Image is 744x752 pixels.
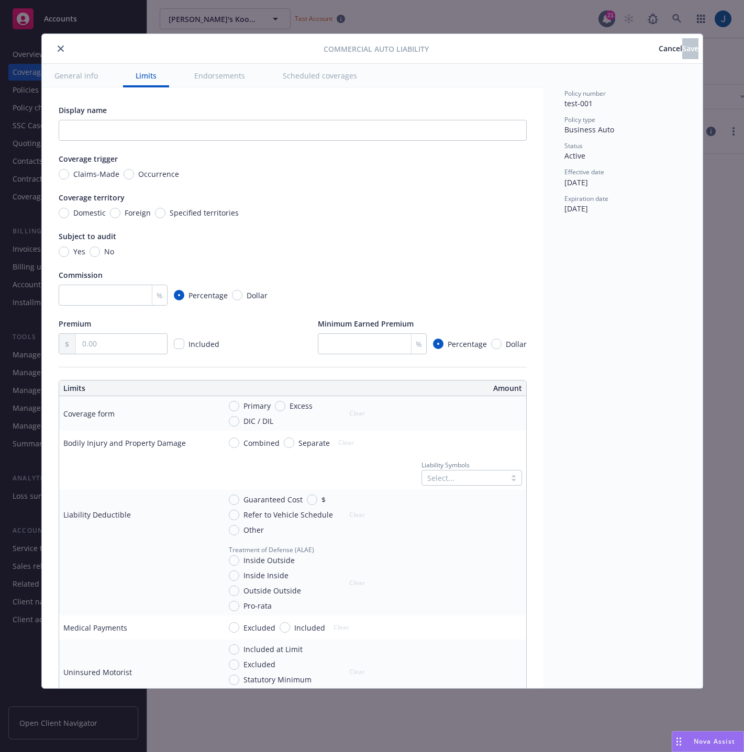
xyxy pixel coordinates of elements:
[42,64,110,87] button: General info
[243,494,303,505] span: Guaranteed Cost
[270,64,370,87] button: Scheduled coverages
[672,731,744,752] button: Nova Assist
[243,600,272,611] span: Pro-rata
[243,659,275,670] span: Excluded
[124,169,134,179] input: Occurrence
[421,461,470,469] span: Liability Symbols
[229,545,314,554] span: Treatment of Defense (ALAE)
[229,622,239,633] input: Excluded
[76,334,166,354] input: 0.00
[564,167,604,176] span: Effective date
[243,555,295,566] span: Inside Outside
[138,169,179,179] span: Occurrence
[243,622,275,633] span: Excluded
[694,737,735,746] span: Nova Assist
[59,270,103,280] span: Commission
[416,339,422,350] span: %
[243,400,271,411] span: Primary
[229,586,239,596] input: Outside Outside
[564,98,593,108] span: test-001
[229,675,239,685] input: Statutory Minimum
[63,509,131,520] div: Liability Deductible
[229,401,239,411] input: Primary
[232,290,242,300] input: Dollar
[188,290,228,301] span: Percentage
[59,380,246,396] th: Limits
[229,416,239,426] input: DIC / DIL
[123,64,169,87] button: Limits
[182,64,258,87] button: Endorsements
[564,141,583,150] span: Status
[229,437,239,448] input: Combined
[59,319,91,329] span: Premium
[59,208,69,218] input: Domestic
[243,437,280,448] span: Combined
[290,400,313,411] span: Excess
[59,193,125,203] span: Coverage territory
[564,115,595,124] span: Policy type
[318,319,414,329] span: Minimum Earned Premium
[73,169,119,179] span: Claims-Made
[229,555,239,566] input: Inside Outside
[564,151,585,161] span: Active
[59,231,116,241] span: Subject to audit
[448,339,487,350] span: Percentage
[243,585,301,596] span: Outside Outside
[229,525,239,535] input: Other
[59,169,69,179] input: Claims-Made
[63,622,127,633] div: Medical Payments
[275,401,285,411] input: Excess
[54,42,67,55] button: close
[229,510,239,520] input: Refer to Vehicle Schedule
[659,43,682,53] span: Cancel
[564,204,588,214] span: [DATE]
[110,208,120,218] input: Foreign
[90,246,100,257] input: No
[682,38,698,59] button: Save
[433,339,443,349] input: Percentage
[188,339,219,349] span: Included
[229,659,239,670] input: Excluded
[564,177,588,187] span: [DATE]
[243,524,264,535] span: Other
[298,437,330,448] span: Separate
[321,494,326,505] span: $
[564,89,606,98] span: Policy number
[564,194,608,203] span: Expiration date
[506,339,527,350] span: Dollar
[157,290,163,301] span: %
[491,339,502,349] input: Dollar
[243,416,273,426] span: DIC / DIL
[294,622,325,633] span: Included
[659,38,682,59] button: Cancel
[155,208,165,218] input: Specified territories
[104,246,114,257] span: No
[63,437,186,448] div: Bodily Injury and Property Damage
[229,601,239,611] input: Pro-rata
[682,43,698,53] span: Save
[73,246,85,257] span: Yes
[63,408,115,419] div: Coverage form
[229,570,239,581] input: Inside Inside
[324,43,429,54] span: Commercial Auto Liability
[672,732,685,751] div: Drag to move
[247,290,268,301] span: Dollar
[243,570,288,581] span: Inside Inside
[59,246,69,257] input: Yes
[59,105,107,115] span: Display name
[125,207,151,218] span: Foreign
[229,644,239,655] input: Included at Limit
[73,207,106,218] span: Domestic
[280,622,290,633] input: Included
[63,667,132,678] div: Uninsured Motorist
[564,125,614,134] span: Business Auto
[243,644,303,655] span: Included at Limit
[284,437,294,448] input: Separate
[59,154,118,164] span: Coverage trigger
[229,495,239,505] input: Guaranteed Cost
[243,674,312,685] span: Statutory Minimum
[174,290,184,300] input: Percentage
[307,495,317,505] input: $
[297,380,526,396] th: Amount
[170,207,239,218] span: Specified territories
